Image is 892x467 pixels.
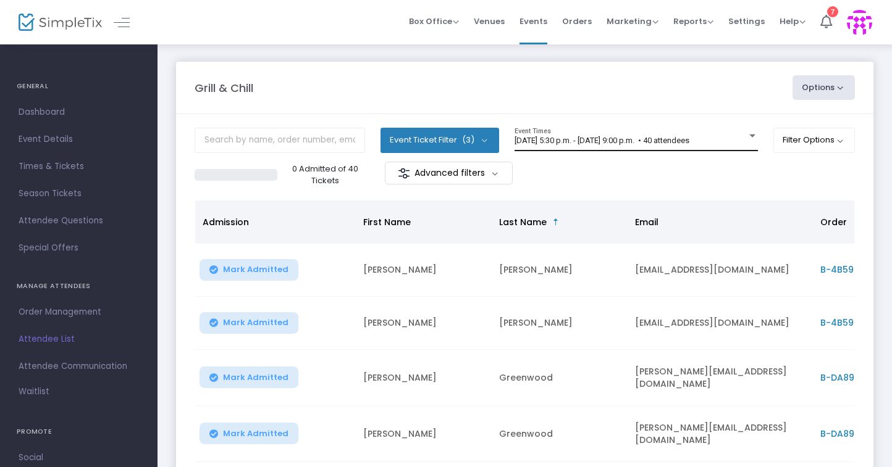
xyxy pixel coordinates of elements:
span: Attendee List [19,331,139,347]
span: First Name [363,216,411,228]
button: Event Ticket Filter(3) [381,128,499,152]
span: Event Details [19,131,139,147]
h4: MANAGE ATTENDEES [17,274,141,299]
span: Order Management [19,304,139,320]
h4: PROMOTE [17,419,141,444]
span: (3) [462,135,474,145]
span: Admission [203,216,249,228]
span: Marketing [607,15,658,27]
span: Mark Admitted [223,318,288,328]
td: Greenwood [492,350,628,406]
td: [EMAIL_ADDRESS][DOMAIN_NAME] [628,244,813,297]
span: Mark Admitted [223,429,288,439]
span: Mark Admitted [223,265,288,275]
span: B-4B59B600-5 [820,316,886,329]
span: Last Name [499,216,547,228]
button: Options [793,75,856,100]
input: Search by name, order number, email, ip address [195,128,365,153]
td: [PERSON_NAME] [492,244,628,297]
span: Dashboard [19,104,139,120]
span: Help [780,15,806,27]
span: Order ID [820,216,858,228]
td: [PERSON_NAME] [356,350,492,406]
span: Social [19,450,139,466]
span: Settings [728,6,765,37]
span: Email [635,216,658,228]
span: Events [520,6,547,37]
td: [PERSON_NAME] [356,297,492,350]
span: Reports [673,15,713,27]
td: [PERSON_NAME][EMAIL_ADDRESS][DOMAIN_NAME] [628,406,813,462]
span: Special Offers [19,240,139,256]
button: Filter Options [773,128,856,152]
button: Mark Admitted [200,312,298,334]
td: [PERSON_NAME] [356,244,492,297]
p: 0 Admitted of 40 Tickets [282,163,368,187]
span: Times & Tickets [19,159,139,175]
button: Mark Admitted [200,366,298,388]
td: [PERSON_NAME] [492,297,628,350]
span: B-DA89648F-7 [820,371,886,384]
span: Attendee Communication [19,358,139,374]
td: [EMAIL_ADDRESS][DOMAIN_NAME] [628,297,813,350]
span: Box Office [409,15,459,27]
td: [PERSON_NAME] [356,406,492,462]
span: [DATE] 5:30 p.m. - [DATE] 9:00 p.m. • 40 attendees [515,136,689,145]
span: B-4B59B600-5 [820,263,886,276]
img: filter [398,167,410,180]
span: Season Tickets [19,186,139,202]
span: Mark Admitted [223,373,288,382]
span: B-DA89648F-7 [820,428,886,440]
div: 7 [827,6,838,17]
span: Sortable [551,217,561,227]
td: [PERSON_NAME][EMAIL_ADDRESS][DOMAIN_NAME] [628,350,813,406]
span: Waitlist [19,386,49,398]
span: Orders [562,6,592,37]
span: Attendee Questions [19,213,139,229]
button: Mark Admitted [200,423,298,444]
h4: GENERAL [17,74,141,99]
span: Venues [474,6,505,37]
m-panel-title: Grill & Chill [195,80,253,96]
m-button: Advanced filters [385,162,513,184]
button: Mark Admitted [200,259,298,281]
td: Greenwood [492,406,628,462]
